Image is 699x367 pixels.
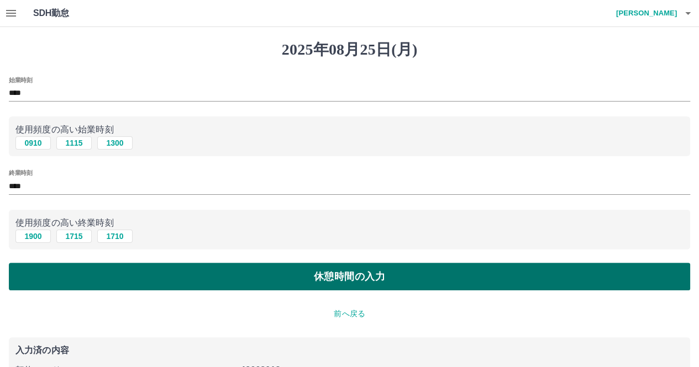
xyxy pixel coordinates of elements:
h1: 2025年08月25日(月) [9,40,690,59]
button: 1900 [15,230,51,243]
p: 使用頻度の高い終業時刻 [15,216,684,230]
button: 休憩時間の入力 [9,263,690,290]
label: 終業時刻 [9,169,32,177]
button: 1715 [56,230,92,243]
p: 入力済の内容 [15,346,684,355]
p: 使用頻度の高い始業時刻 [15,123,684,136]
button: 1710 [97,230,133,243]
label: 始業時刻 [9,76,32,84]
button: 1115 [56,136,92,150]
button: 0910 [15,136,51,150]
p: 前へ戻る [9,308,690,320]
button: 1300 [97,136,133,150]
